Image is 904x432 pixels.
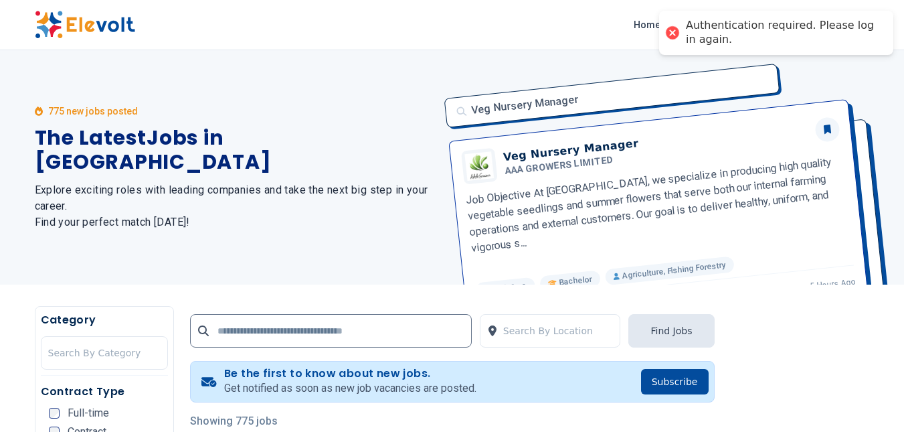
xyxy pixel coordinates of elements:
[641,369,709,394] button: Subscribe
[35,182,436,230] h2: Explore exciting roles with leading companies and take the next big step in your career. Find you...
[48,104,138,118] p: 775 new jobs posted
[35,126,436,174] h1: The Latest Jobs in [GEOGRAPHIC_DATA]
[35,11,135,39] img: Elevolt
[224,367,476,380] h4: Be the first to know about new jobs.
[628,314,714,348] button: Find Jobs
[49,408,60,419] input: Full-time
[68,408,109,419] span: Full-time
[686,19,880,47] div: Authentication required. Please log in again.
[190,413,715,429] p: Showing 775 jobs
[224,380,476,397] p: Get notified as soon as new job vacancies are posted.
[41,312,168,328] h5: Category
[628,14,666,35] a: Home
[837,368,904,432] iframe: Chat Widget
[41,384,168,400] h5: Contract Type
